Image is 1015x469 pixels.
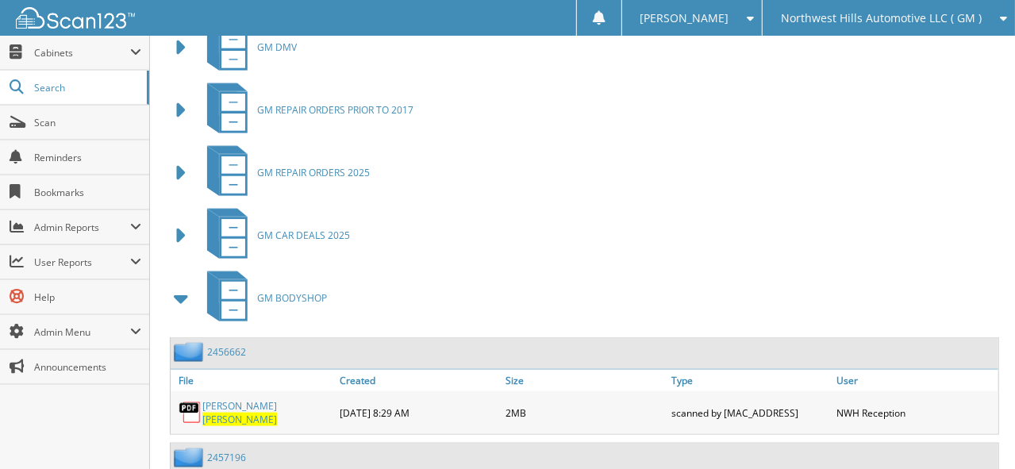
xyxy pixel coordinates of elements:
span: Bookmarks [34,186,141,199]
a: Created [336,370,502,391]
span: [PERSON_NAME] [640,13,729,23]
div: scanned by [MAC_ADDRESS] [667,395,833,430]
div: [DATE] 8:29 AM [336,395,502,430]
span: GM DMV [257,40,297,54]
a: GM DMV [198,16,297,79]
img: PDF.png [179,401,202,425]
span: Cabinets [34,46,130,60]
a: GM REPAIR ORDERS 2025 [198,141,370,204]
span: Northwest Hills Automotive LLC ( GM ) [781,13,982,23]
span: GM REPAIR ORDERS 2025 [257,166,370,179]
img: folder2.png [174,448,207,467]
span: Help [34,290,141,304]
span: GM REPAIR ORDERS PRIOR TO 2017 [257,103,413,117]
span: User Reports [34,256,130,269]
a: Type [667,370,833,391]
a: GM REPAIR ORDERS PRIOR TO 2017 [198,79,413,141]
a: 2457196 [207,451,246,464]
span: Admin Menu [34,325,130,339]
span: Search [34,81,139,94]
a: User [832,370,998,391]
a: GM BODYSHOP [198,267,327,329]
span: Scan [34,116,141,129]
a: Size [502,370,667,391]
span: Announcements [34,360,141,374]
a: [PERSON_NAME][PERSON_NAME] [202,399,333,426]
img: folder2.png [174,342,207,362]
span: [PERSON_NAME] [202,413,277,426]
a: File [171,370,336,391]
div: 2MB [502,395,667,430]
span: Admin Reports [34,221,130,234]
span: Reminders [34,151,141,164]
img: scan123-logo-white.svg [16,7,135,29]
span: GM CAR DEALS 2025 [257,229,350,242]
a: 2456662 [207,345,246,359]
div: NWH Reception [832,395,998,430]
span: GM BODYSHOP [257,291,327,305]
a: GM CAR DEALS 2025 [198,204,350,267]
